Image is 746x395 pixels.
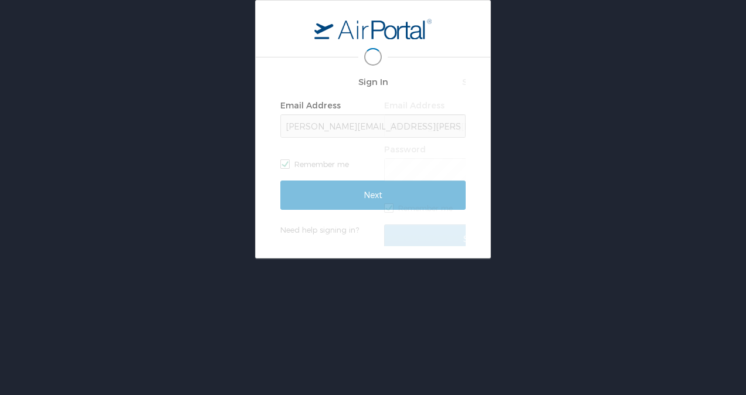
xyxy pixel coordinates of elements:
img: logo [314,18,432,39]
h2: Sign In [280,75,466,88]
label: Password [384,144,426,154]
h2: Sign In [384,75,569,88]
label: Email Address [280,100,341,110]
input: Next [280,181,466,210]
label: Remember me [384,199,569,217]
label: Email Address [384,100,445,110]
input: Sign In [384,224,569,254]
